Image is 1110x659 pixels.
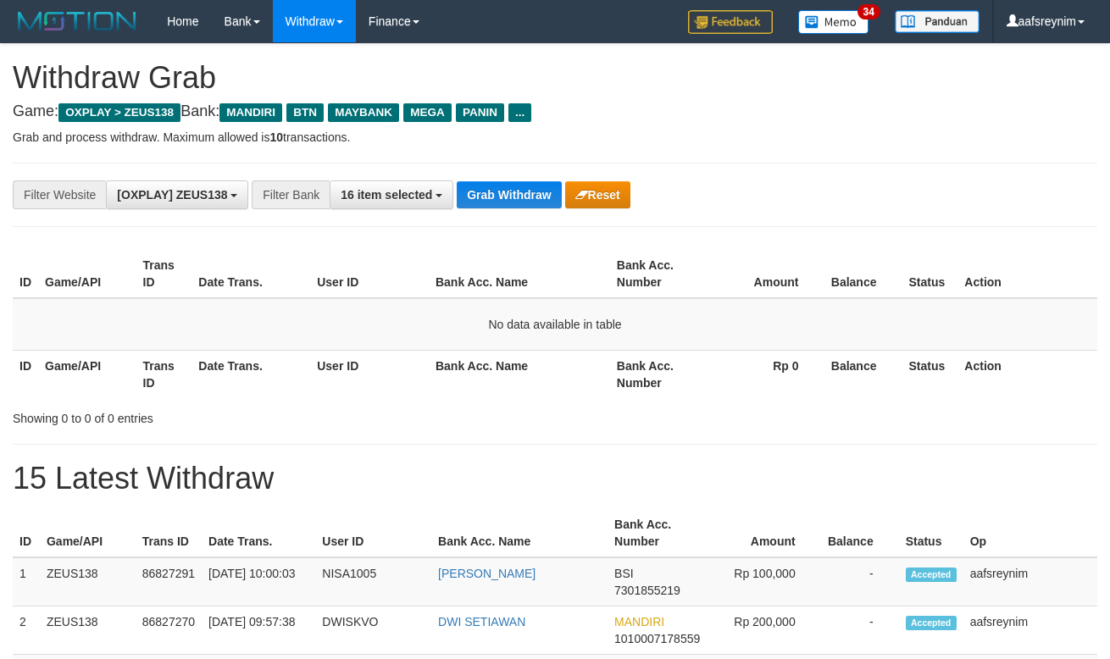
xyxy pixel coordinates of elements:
[824,250,902,298] th: Balance
[895,10,980,33] img: panduan.png
[431,509,608,557] th: Bank Acc. Name
[438,567,536,580] a: [PERSON_NAME]
[40,557,136,606] td: ZEUS138
[13,557,40,606] td: 1
[315,509,431,557] th: User ID
[708,250,824,298] th: Amount
[963,509,1097,557] th: Op
[191,350,310,398] th: Date Trans.
[136,350,192,398] th: Trans ID
[106,180,248,209] button: [OXPLAY] ZEUS138
[13,180,106,209] div: Filter Website
[13,61,1097,95] h1: Withdraw Grab
[136,509,202,557] th: Trans ID
[610,250,708,298] th: Bank Acc. Number
[269,130,283,144] strong: 10
[310,350,429,398] th: User ID
[202,606,315,655] td: [DATE] 09:57:38
[219,103,282,122] span: MANDIRI
[40,509,136,557] th: Game/API
[429,350,610,398] th: Bank Acc. Name
[902,350,957,398] th: Status
[438,615,525,629] a: DWI SETIAWAN
[688,10,773,34] img: Feedback.jpg
[136,606,202,655] td: 86827270
[136,250,192,298] th: Trans ID
[315,606,431,655] td: DWISKVO
[857,4,880,19] span: 34
[13,129,1097,146] p: Grab and process withdraw. Maximum allowed is transactions.
[38,250,136,298] th: Game/API
[456,103,504,122] span: PANIN
[252,180,330,209] div: Filter Bank
[117,188,227,202] span: [OXPLAY] ZEUS138
[13,250,38,298] th: ID
[202,509,315,557] th: Date Trans.
[58,103,180,122] span: OXPLAY > ZEUS138
[508,103,531,122] span: ...
[957,350,1097,398] th: Action
[191,250,310,298] th: Date Trans.
[963,606,1097,655] td: aafsreynim
[403,103,452,122] span: MEGA
[38,350,136,398] th: Game/API
[906,568,957,582] span: Accepted
[614,567,634,580] span: BSI
[13,103,1097,120] h4: Game: Bank:
[13,350,38,398] th: ID
[330,180,453,209] button: 16 item selected
[457,181,561,208] button: Grab Withdraw
[315,557,431,606] td: NISA1005
[824,350,902,398] th: Balance
[13,462,1097,496] h1: 15 Latest Withdraw
[899,509,963,557] th: Status
[13,509,40,557] th: ID
[429,250,610,298] th: Bank Acc. Name
[13,403,450,427] div: Showing 0 to 0 of 0 entries
[707,509,820,557] th: Amount
[708,350,824,398] th: Rp 0
[202,557,315,606] td: [DATE] 10:00:03
[821,557,899,606] td: -
[136,557,202,606] td: 86827291
[13,606,40,655] td: 2
[310,250,429,298] th: User ID
[798,10,869,34] img: Button%20Memo.svg
[821,606,899,655] td: -
[614,632,700,645] span: Copy 1010007178559 to clipboard
[963,557,1097,606] td: aafsreynim
[707,557,820,606] td: Rp 100,000
[328,103,399,122] span: MAYBANK
[40,606,136,655] td: ZEUS138
[614,584,680,597] span: Copy 7301855219 to clipboard
[608,509,707,557] th: Bank Acc. Number
[13,298,1097,351] td: No data available in table
[286,103,324,122] span: BTN
[614,615,664,629] span: MANDIRI
[957,250,1097,298] th: Action
[341,188,432,202] span: 16 item selected
[565,181,630,208] button: Reset
[821,509,899,557] th: Balance
[610,350,708,398] th: Bank Acc. Number
[902,250,957,298] th: Status
[707,606,820,655] td: Rp 200,000
[13,8,142,34] img: MOTION_logo.png
[906,616,957,630] span: Accepted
